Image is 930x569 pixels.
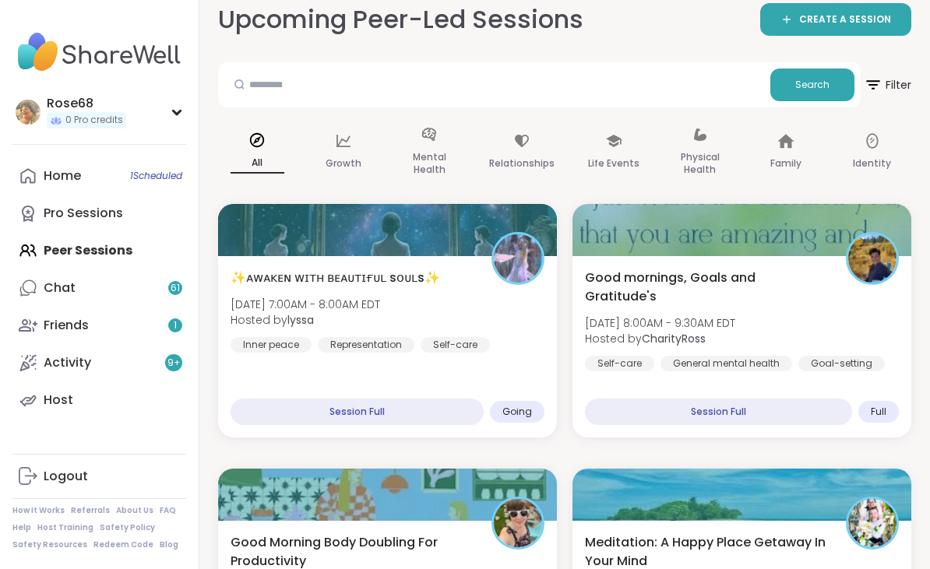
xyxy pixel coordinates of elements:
[93,539,153,550] a: Redeem Code
[100,522,155,533] a: Safety Policy
[12,539,87,550] a: Safety Resources
[864,62,911,107] button: Filter
[12,25,186,79] img: ShareWell Nav Logo
[44,205,123,222] div: Pro Sessions
[231,153,284,174] p: All
[12,505,65,516] a: How It Works
[12,458,186,495] a: Logout
[795,78,830,92] span: Search
[502,406,532,418] span: Going
[12,522,31,533] a: Help
[231,269,440,287] span: ✨ᴀᴡᴀᴋᴇɴ ᴡɪᴛʜ ʙᴇᴀᴜᴛɪғᴜʟ sᴏᴜʟs✨
[494,499,542,547] img: Adrienne_QueenOfTheDawn
[799,13,891,26] span: CREATE A SESSION
[174,319,177,332] span: 1
[760,3,911,36] a: CREATE A SESSION
[44,354,91,371] div: Activity
[585,331,735,346] span: Hosted by
[661,356,792,371] div: General mental health
[160,505,176,516] a: FAQ
[642,331,706,346] b: CharityRoss
[12,269,186,307] a: Chat61
[65,114,123,127] span: 0 Pro credits
[326,154,361,173] p: Growth
[231,297,380,312] span: [DATE] 7:00AM - 8:00AM EDT
[231,399,484,425] div: Session Full
[71,505,110,516] a: Referrals
[494,234,542,283] img: lyssa
[421,337,490,353] div: Self-care
[864,66,911,104] span: Filter
[673,148,727,179] p: Physical Health
[44,392,73,409] div: Host
[848,234,897,283] img: CharityRoss
[231,312,380,328] span: Hosted by
[585,356,654,371] div: Self-care
[770,68,854,101] button: Search
[44,468,88,485] div: Logout
[12,307,186,344] a: Friends1
[12,381,186,419] a: Host
[37,522,93,533] a: Host Training
[871,406,886,418] span: Full
[403,148,456,179] p: Mental Health
[218,2,583,37] h2: Upcoming Peer-Led Sessions
[12,157,186,195] a: Home1Scheduled
[130,170,182,182] span: 1 Scheduled
[848,499,897,547] img: Jessiegirl0719
[585,315,735,331] span: [DATE] 8:00AM - 9:30AM EDT
[12,195,186,232] a: Pro Sessions
[287,312,314,328] b: lyssa
[171,282,180,295] span: 61
[160,539,178,550] a: Blog
[489,154,555,173] p: Relationships
[44,279,76,297] div: Chat
[585,269,829,306] span: Good mornings, Goals and Gratitude's
[47,95,126,112] div: Rose68
[44,317,89,334] div: Friends
[12,344,186,381] a: Activity9+
[16,100,41,125] img: Rose68
[853,154,891,173] p: Identity
[585,399,852,425] div: Session Full
[770,154,801,173] p: Family
[167,357,181,370] span: 9 +
[231,337,312,353] div: Inner peace
[116,505,153,516] a: About Us
[318,337,414,353] div: Representation
[588,154,639,173] p: Life Events
[798,356,885,371] div: Goal-setting
[44,167,81,184] div: Home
